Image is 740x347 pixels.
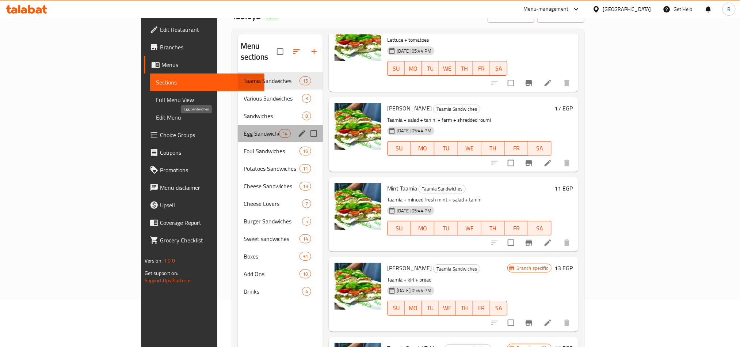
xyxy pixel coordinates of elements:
[302,113,311,120] span: 8
[425,303,436,313] span: TU
[414,143,431,154] span: MO
[481,141,505,156] button: TH
[302,200,311,207] span: 7
[476,303,487,313] span: FR
[524,5,569,14] div: Menu-management
[387,26,507,45] p: Taamia [PERSON_NAME] + burger bite + kiri + Iceberg Lettuce + tomatoes
[238,142,323,160] div: Foul Sandwiches16
[394,207,434,214] span: [DATE] 05:44 PM
[408,303,419,313] span: MO
[387,301,405,316] button: SU
[300,183,311,190] span: 13
[244,112,302,120] span: Sandwiches
[300,271,311,278] span: 10
[434,265,480,273] span: Taamia Sandwiches
[520,74,538,92] button: Branch-specific-item
[144,126,264,144] a: Choice Groups
[144,179,264,196] a: Menu disclaimer
[394,127,434,134] span: [DATE] 05:44 PM
[238,90,323,107] div: Various Sandwiches3
[456,61,473,76] button: TH
[505,141,528,156] button: FR
[493,63,504,74] span: SA
[434,105,480,113] span: Taamia Sandwiches
[300,252,311,261] div: items
[433,264,480,273] div: Taamia Sandwiches
[244,147,300,155] span: Foul Sandwiches
[439,61,456,76] button: WE
[508,143,525,154] span: FR
[302,94,311,103] div: items
[419,185,465,193] span: Taamia Sandwiches
[244,164,300,173] span: Potatoes Sandwiches
[490,301,507,316] button: SA
[439,301,456,316] button: WE
[543,79,552,87] a: Edit menu item
[558,314,576,332] button: delete
[238,265,323,283] div: Add Ons10
[459,63,470,74] span: TH
[503,235,519,250] span: Select to update
[144,214,264,231] a: Coverage Report
[160,148,259,157] span: Coupons
[145,268,178,278] span: Get support on:
[458,221,481,235] button: WE
[434,141,458,156] button: TU
[387,195,552,204] p: Taamia + minced fresh mint + salad + tahini
[458,141,481,156] button: WE
[300,76,311,85] div: items
[335,263,381,310] img: Taamia Kiri
[405,61,422,76] button: MO
[144,144,264,161] a: Coupons
[459,303,470,313] span: TH
[160,25,259,34] span: Edit Restaurant
[473,301,490,316] button: FR
[238,195,323,212] div: Cheese Lovers7
[300,234,311,243] div: items
[508,223,525,234] span: FR
[484,223,502,234] span: TH
[279,130,290,137] span: 14
[528,221,552,235] button: SA
[554,103,573,113] h6: 17 EGP
[302,218,311,225] span: 5
[387,263,432,274] span: [PERSON_NAME]
[422,61,439,76] button: TU
[531,143,549,154] span: SA
[161,60,259,69] span: Menus
[300,253,311,260] span: 31
[238,248,323,265] div: Boxes31
[244,129,279,138] span: Egg Sandwiches
[288,43,305,60] span: Sort sections
[335,103,381,150] img: Taamia Tahbesh
[411,141,434,156] button: MO
[442,63,453,74] span: WE
[144,21,264,38] a: Edit Restaurant
[160,201,259,210] span: Upsell
[302,287,311,296] div: items
[335,14,381,61] img: Taamia Smash Pepper
[442,303,453,313] span: WE
[531,223,549,234] span: SA
[160,43,259,52] span: Branches
[300,148,311,155] span: 16
[279,129,291,138] div: items
[160,166,259,174] span: Promotions
[493,11,529,20] span: import
[244,199,302,208] span: Cheese Lovers
[244,182,300,191] div: Cheese Sandwiches
[520,314,538,332] button: Branch-specific-item
[387,61,405,76] button: SU
[244,234,300,243] div: Sweet sandwiches
[437,143,455,154] span: TU
[238,107,323,125] div: Sandwiches8
[434,221,458,235] button: TU
[387,103,432,114] span: [PERSON_NAME]
[302,95,311,102] span: 3
[520,154,538,172] button: Branch-specific-item
[411,221,434,235] button: MO
[300,147,311,155] div: items
[156,95,259,104] span: Full Menu View
[297,128,308,139] button: edit
[394,48,434,54] span: [DATE] 05:44 PM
